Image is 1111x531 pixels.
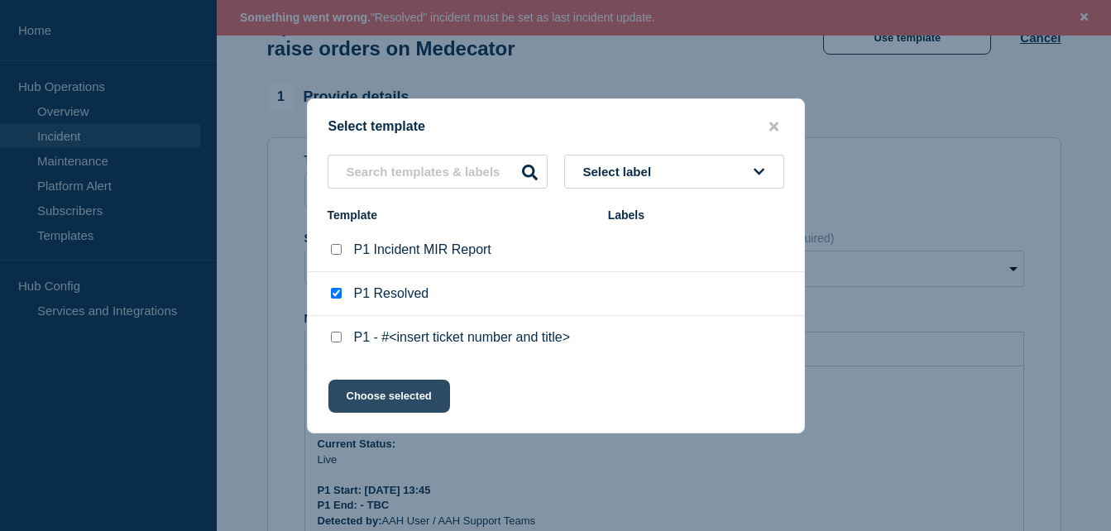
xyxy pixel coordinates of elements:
input: P1 - #<insert ticket number and title> checkbox [331,332,342,342]
div: Labels [608,208,784,222]
input: Search templates & labels [328,155,548,189]
div: Select template [308,119,804,135]
div: Template [328,208,591,222]
button: Choose selected [328,380,450,413]
input: P1 Resolved checkbox [331,288,342,299]
p: P1 Resolved [354,286,429,301]
p: P1 Incident MIR Report [354,242,491,257]
input: P1 Incident MIR Report checkbox [331,244,342,255]
span: Select label [583,165,658,179]
button: close button [764,119,783,135]
p: P1 - #<insert ticket number and title> [354,330,570,345]
button: Select label [564,155,784,189]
